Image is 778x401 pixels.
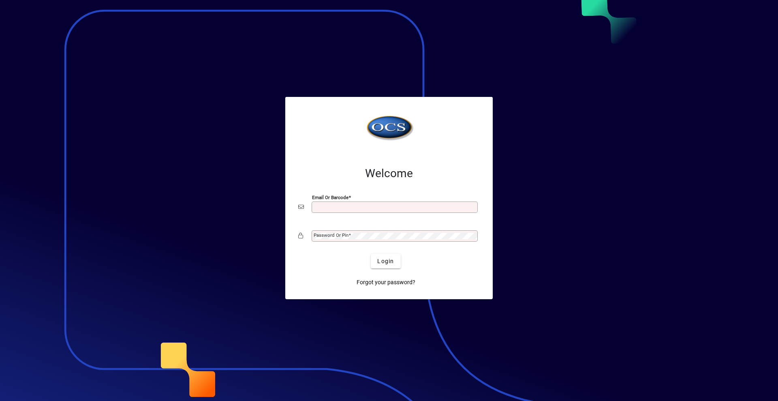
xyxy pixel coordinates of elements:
a: Forgot your password? [353,275,419,289]
mat-label: Password or Pin [314,232,348,238]
button: Login [371,254,400,268]
h2: Welcome [298,167,480,180]
mat-label: Email or Barcode [312,195,348,200]
span: Forgot your password? [357,278,415,287]
span: Login [377,257,394,266]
